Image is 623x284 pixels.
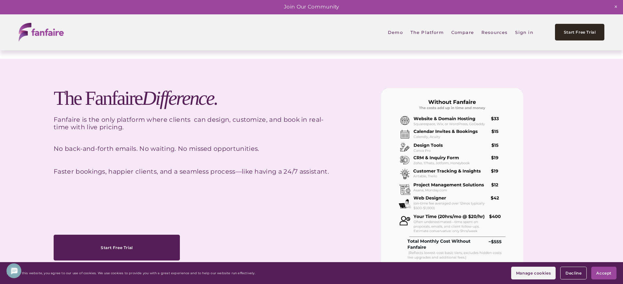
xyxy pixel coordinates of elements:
[516,271,551,276] span: Manage cookies
[560,267,587,279] button: Decline
[565,271,581,276] span: Decline
[451,25,474,39] a: Compare
[54,235,180,260] a: Start Free Trial
[410,25,444,39] span: The Platform
[54,167,329,175] span: Faster bookings, happier clients, and a seamless process—like having a 24/7 assistant.
[54,145,259,152] span: No back-and-forth emails. No waiting. No missed opportunities.
[481,25,508,39] a: folder dropdown
[19,23,64,41] img: fanfaire
[515,25,533,39] a: Sign in
[555,24,604,40] a: Start Free Trial
[142,87,217,109] em: Difference.
[7,271,255,275] p: By using this website, you agree to our use of cookies. We use cookies to provide you with a grea...
[410,25,444,39] a: folder dropdown
[54,87,217,109] span: The Fanfaire
[511,267,556,279] button: Manage cookies
[481,25,508,39] span: Resources
[596,271,612,276] span: Accept
[388,25,403,39] a: Demo
[54,116,324,131] span: Fanfaire is the only platform where clients can design, customize, and book in real-time with liv...
[591,267,616,279] button: Accept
